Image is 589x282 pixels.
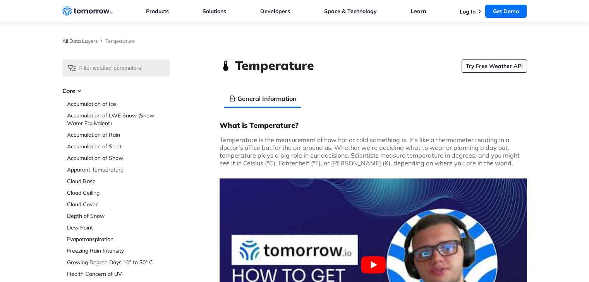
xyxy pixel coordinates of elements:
[237,94,297,103] h3: General Information
[462,59,527,73] a: Try Free Weather API
[67,224,170,231] a: Dew Point
[62,59,170,76] input: Filter weather parameters
[67,189,170,197] a: Cloud Ceiling
[67,200,170,208] a: Cloud Cover
[324,8,377,15] a: Space & Technology
[460,8,476,15] a: Log In
[67,131,170,139] a: Accumulation of Rain
[62,38,98,44] a: All Data Layers
[67,100,170,108] a: Accumulation of Ice
[101,38,102,44] span: /
[67,154,170,162] a: Accumulation of Snow
[203,8,226,15] a: Solutions
[62,5,113,17] a: Home link
[67,258,170,266] a: Growing Degree Days 10° to 30° C
[411,8,426,15] a: Learn
[105,38,135,44] span: Temperature
[235,57,314,74] h1: Temperature
[67,177,170,185] a: Cloud Base
[67,247,170,255] a: Freezing Rain Intensity
[220,136,527,167] p: Temperature is the measurement of how hot or cold something is. It’s like a thermometer reading i...
[67,270,170,278] a: Health Concern of UV
[224,89,301,108] li: General Information
[67,112,170,127] a: Accumulation of LWE Snow (Snow Water Equivalent)
[146,8,169,15] a: Products
[67,235,170,243] a: Evapotranspiration
[260,8,290,15] a: Developers
[67,143,170,150] a: Accumulation of Sleet
[67,212,170,220] a: Depth of Snow
[62,86,170,95] h3: Core
[485,5,527,18] a: Get Demo
[67,166,170,173] a: Apparent Temperature
[220,121,527,130] h3: What is Temperature?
